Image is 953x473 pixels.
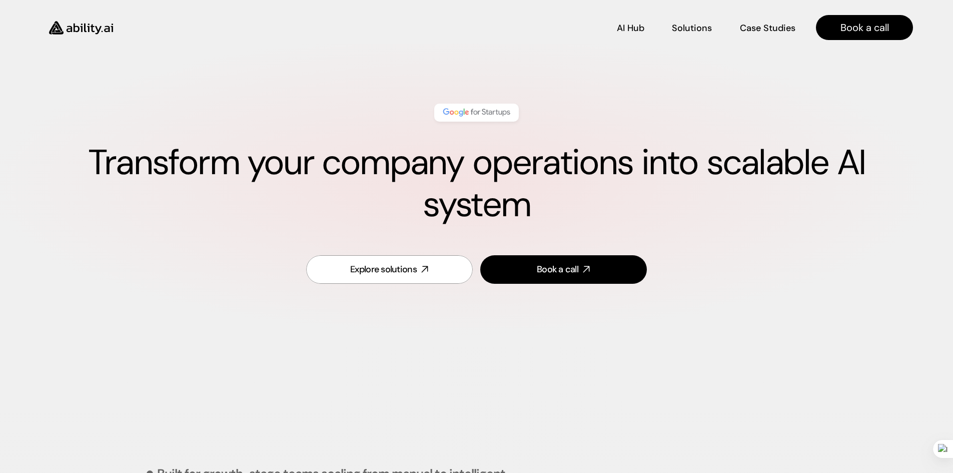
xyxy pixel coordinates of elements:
[740,22,795,35] p: Case Studies
[816,15,913,40] a: Book a call
[127,15,913,40] nav: Main navigation
[672,22,712,35] p: Solutions
[739,19,796,37] a: Case Studies
[306,255,473,284] a: Explore solutions
[537,263,578,276] div: Book a call
[672,19,712,37] a: Solutions
[480,255,647,284] a: Book a call
[617,19,644,37] a: AI Hub
[350,263,417,276] div: Explore solutions
[617,22,644,35] p: AI Hub
[840,21,889,35] p: Book a call
[40,142,913,226] h1: Transform your company operations into scalable AI system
